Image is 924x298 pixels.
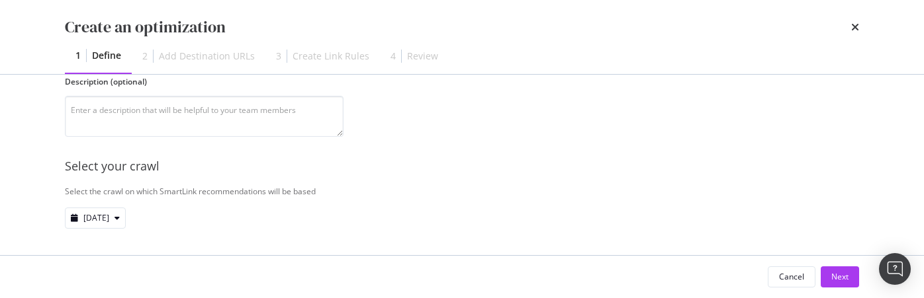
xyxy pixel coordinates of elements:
[75,49,81,62] div: 1
[391,50,396,63] div: 4
[65,186,354,197] div: Select the crawl on which SmartLink recommendations will be based
[821,266,859,287] button: Next
[879,253,911,285] div: Open Intercom Messenger
[83,212,109,223] span: 2025 Sep. 10th
[92,49,121,62] div: Define
[159,50,255,63] div: Add Destination URLs
[779,271,804,282] div: Cancel
[293,50,369,63] div: Create Link Rules
[65,76,344,87] label: Description (optional)
[768,266,815,287] button: Cancel
[851,16,859,38] div: times
[65,16,226,38] div: Create an optimization
[65,158,354,175] div: Select your crawl
[65,207,126,229] button: [DATE]
[142,50,148,63] div: 2
[276,50,281,63] div: 3
[831,271,849,282] div: Next
[407,50,438,63] div: Review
